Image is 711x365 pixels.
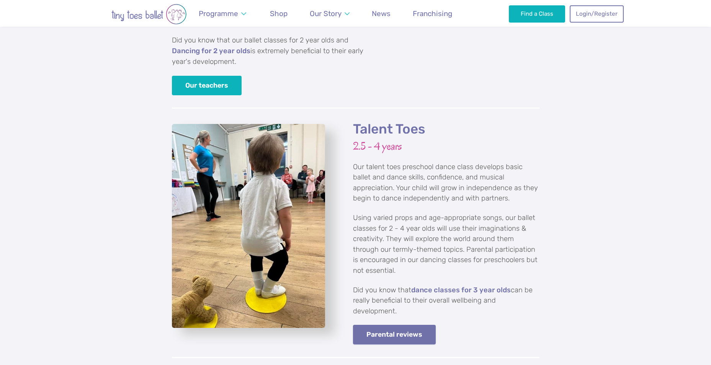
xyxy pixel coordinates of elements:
span: Our Story [310,9,342,18]
p: Using varied props and age-appropriate songs, our ballet classes for 2 - 4 year olds will use the... [353,213,539,276]
a: Login/Register [570,5,623,22]
img: tiny toes ballet [88,4,210,24]
span: Franchising [413,9,452,18]
a: View full-size image [172,124,325,328]
h2: Talent Toes [353,121,539,138]
a: dance classes for 3 year olds [411,287,511,294]
p: Did you know that our ballet classes for 2 year olds and is extremely beneficial to their early y... [172,35,367,67]
a: Our teachers [172,76,242,95]
a: Shop [266,5,291,23]
a: Find a Class [509,5,565,22]
span: News [372,9,391,18]
a: News [368,5,394,23]
h3: 2.5 - 4 years [353,139,539,153]
span: Programme [199,9,238,18]
a: Our Story [306,5,353,23]
p: Did you know that can be really beneficial to their overall wellbeing and development. [353,285,539,317]
p: Our talent toes preschool dance class develops basic ballet and dance skills, confidence, and mus... [353,162,539,204]
a: Dancing for 2 year olds [172,47,250,55]
span: Shop [270,9,288,18]
a: Franchising [409,5,456,23]
a: Parental reviews [353,325,436,344]
a: Programme [195,5,250,23]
